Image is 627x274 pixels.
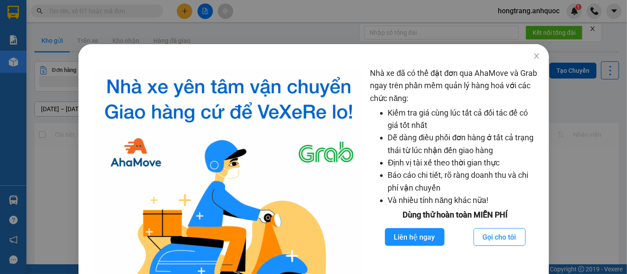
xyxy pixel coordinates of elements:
[473,228,525,246] button: Gọi cho tôi
[384,228,444,246] button: Liên hệ ngay
[388,194,540,206] li: Và nhiều tính năng khác nữa!
[524,44,549,69] button: Close
[388,157,540,169] li: Định vị tài xế theo thời gian thực
[388,169,540,194] li: Báo cáo chi tiết, rõ ràng doanh thu và chi phí vận chuyển
[388,131,540,157] li: Dễ dàng điều phối đơn hàng ở tất cả trạng thái từ lúc nhận đến giao hàng
[394,232,435,243] span: Liên hệ ngay
[388,107,540,132] li: Kiểm tra giá cùng lúc tất cả đối tác để có giá tốt nhất
[533,53,540,60] span: close
[482,232,516,243] span: Gọi cho tôi
[370,209,540,221] div: Dùng thử hoàn toàn MIỄN PHÍ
